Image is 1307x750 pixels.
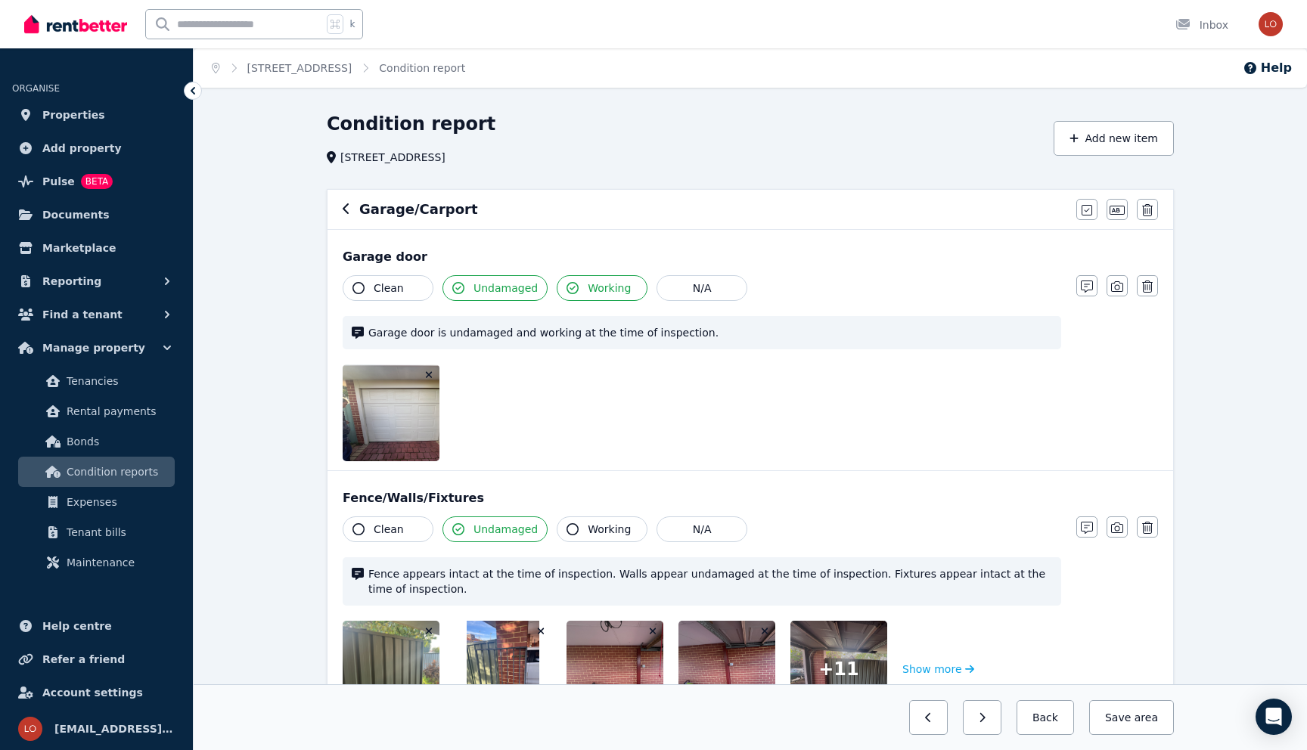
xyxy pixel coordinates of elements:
h6: Garage/Carport [359,199,478,220]
a: Condition report [379,62,465,74]
button: Manage property [12,333,181,363]
span: + 11 [818,657,859,681]
span: area [1135,710,1158,725]
span: Rental payments [67,402,169,420]
a: PulseBETA [12,166,181,197]
span: Undamaged [473,522,538,537]
span: [EMAIL_ADDRESS][DOMAIN_NAME] [54,720,175,738]
span: Marketplace [42,239,116,257]
button: N/A [657,516,747,542]
span: BETA [81,174,113,189]
a: Tenant bills [18,517,175,547]
nav: Breadcrumb [194,48,483,88]
a: Documents [12,200,181,230]
button: Working [557,275,647,301]
img: IMG_2570.jpeg [467,621,539,717]
h1: Condition report [327,112,495,136]
a: Maintenance [18,547,175,578]
button: Back [1017,700,1074,735]
a: Tenancies [18,366,175,396]
button: Add new item [1054,121,1174,156]
img: RentBetter [24,13,127,36]
img: IMG_0518.jpeg [343,364,472,461]
button: N/A [657,275,747,301]
a: Condition reports [18,457,175,487]
div: Garage door [343,248,1158,266]
a: Marketplace [12,233,181,263]
img: local.pmanagement@gmail.com [18,717,42,741]
span: Condition reports [67,463,169,481]
button: Clean [343,275,433,301]
a: Refer a friend [12,644,181,674]
span: Pulse [42,172,75,191]
span: Fence appears intact at the time of inspection. Walls appear undamaged at the time of inspection.... [368,566,1052,597]
button: Working [557,516,647,542]
span: k [349,18,355,30]
a: [STREET_ADDRESS] [247,62,352,74]
button: Clean [343,516,433,542]
button: Show more [902,621,974,717]
span: Working [588,280,631,296]
a: Account settings [12,677,181,708]
span: Documents [42,206,110,224]
span: Add property [42,139,122,157]
div: Fence/Walls/Fixtures [343,489,1158,507]
span: Clean [374,522,404,537]
span: Working [588,522,631,537]
button: Undamaged [442,516,548,542]
span: Bonds [67,432,169,451]
div: Open Intercom Messenger [1256,699,1292,735]
span: Undamaged [473,280,538,296]
button: Reporting [12,266,181,296]
a: Help centre [12,611,181,641]
span: ORGANISE [12,83,60,94]
span: Tenancies [67,372,169,390]
span: Expenses [67,493,169,511]
span: Clean [374,280,404,296]
button: Find a tenant [12,299,181,330]
img: local.pmanagement@gmail.com [1259,12,1283,36]
span: Tenant bills [67,523,169,541]
a: Bonds [18,426,175,457]
button: Save area [1089,700,1174,735]
span: [STREET_ADDRESS] [340,150,445,165]
span: Find a tenant [42,305,123,324]
a: Properties [12,100,181,130]
div: Inbox [1175,17,1228,33]
span: Account settings [42,683,143,702]
img: IMG_0428.jpeg [567,621,696,717]
span: Garage door is undamaged and working at the time of inspection. [368,325,1052,340]
a: Expenses [18,487,175,517]
span: Help centre [42,617,112,635]
button: Undamaged [442,275,548,301]
a: Add property [12,133,181,163]
img: IMG_0426.jpeg [678,621,808,717]
a: Rental payments [18,396,175,426]
span: Properties [42,106,105,124]
span: Manage property [42,339,145,357]
span: Refer a friend [42,650,125,668]
span: Maintenance [67,553,169,572]
button: Help [1243,59,1292,77]
span: Reporting [42,272,101,290]
img: IMG_2566.jpeg [343,621,472,717]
